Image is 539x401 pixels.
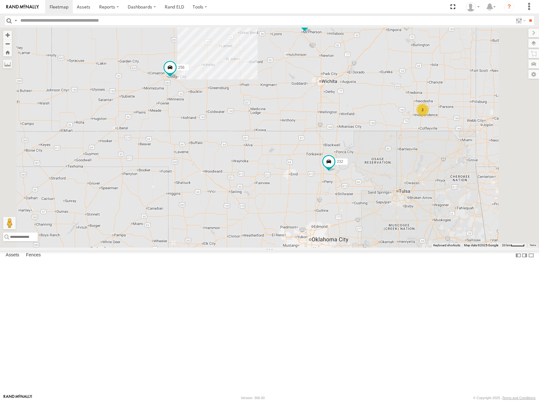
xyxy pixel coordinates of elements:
[3,48,12,56] button: Zoom Home
[13,16,18,25] label: Search Query
[528,70,539,79] label: Map Settings
[464,2,482,12] div: Shane Miller
[464,243,498,247] span: Map data ©2025 Google
[6,5,39,9] img: rand-logo.svg
[23,251,44,260] label: Fences
[502,243,511,247] span: 20 km
[3,251,22,260] label: Assets
[504,2,514,12] i: ?
[241,396,265,400] div: Version: 306.00
[500,243,526,248] button: Map Scale: 20 km per 40 pixels
[473,396,536,400] div: © Copyright 2025 -
[3,39,12,48] button: Zoom out
[433,243,460,248] button: Keyboard shortcuts
[530,244,536,246] a: Terms (opens in new tab)
[3,60,12,68] label: Measure
[337,159,343,164] span: 232
[513,16,527,25] label: Search Filter Options
[3,31,12,39] button: Zoom in
[3,395,32,401] a: Visit our Website
[521,251,528,260] label: Dock Summary Table to the Right
[502,396,536,400] a: Terms and Conditions
[416,104,429,116] div: 2
[515,251,521,260] label: Dock Summary Table to the Left
[3,217,16,229] button: Drag Pegman onto the map to open Street View
[528,251,534,260] label: Hide Summary Table
[178,65,184,70] span: 256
